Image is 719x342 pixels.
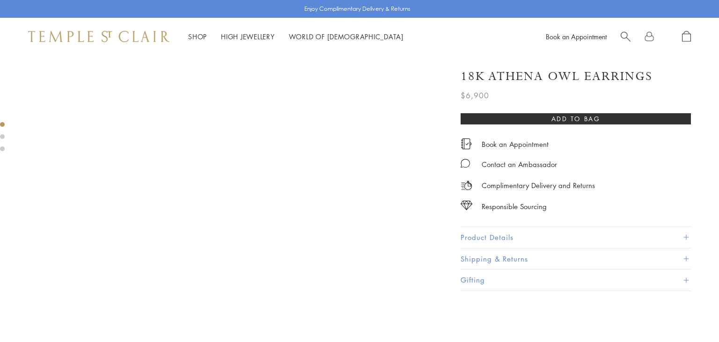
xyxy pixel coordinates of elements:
button: Shipping & Returns [461,248,691,269]
a: ShopShop [188,32,207,41]
button: Product Details [461,227,691,248]
div: Responsible Sourcing [482,201,547,212]
a: Book an Appointment [546,32,607,41]
nav: Main navigation [188,31,404,43]
img: icon_appointment.svg [461,138,472,149]
a: High JewelleryHigh Jewellery [221,32,275,41]
button: Add to bag [461,113,691,124]
img: MessageIcon-01_2.svg [461,159,470,168]
button: Gifting [461,269,691,291]
a: World of [DEMOGRAPHIC_DATA]World of [DEMOGRAPHIC_DATA] [289,32,404,41]
a: Search [621,31,631,43]
span: $6,900 [461,89,489,102]
span: Add to bag [551,114,601,124]
a: Open Shopping Bag [682,31,691,43]
p: Enjoy Complimentary Delivery & Returns [304,4,411,14]
img: icon_delivery.svg [461,180,472,191]
h1: 18K Athena Owl Earrings [461,68,653,85]
img: icon_sourcing.svg [461,201,472,210]
img: Temple St. Clair [28,31,169,42]
p: Complimentary Delivery and Returns [482,180,595,191]
a: Book an Appointment [482,139,549,149]
div: Contact an Ambassador [482,159,557,170]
